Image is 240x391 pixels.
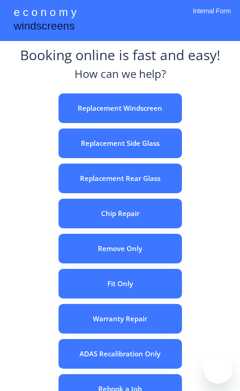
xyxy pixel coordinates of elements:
[14,18,75,36] div: windscreens
[59,129,182,158] button: Replacement Side Glass
[59,199,182,228] button: Chip Repair
[203,355,233,384] iframe: Button to launch messaging window
[59,339,182,369] button: ADAS Recalibration Only
[59,234,182,263] button: Remove Only
[75,66,166,87] div: How can we help?
[193,7,231,27] div: Internal Form
[14,5,76,22] div: e c o n o m y
[59,269,182,298] button: Fit Only
[59,164,182,193] button: Replacement Rear Glass
[59,93,182,123] button: Replacement Windscreen
[20,46,220,66] div: Booking online is fast and easy!
[59,304,182,334] button: Warranty Repair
